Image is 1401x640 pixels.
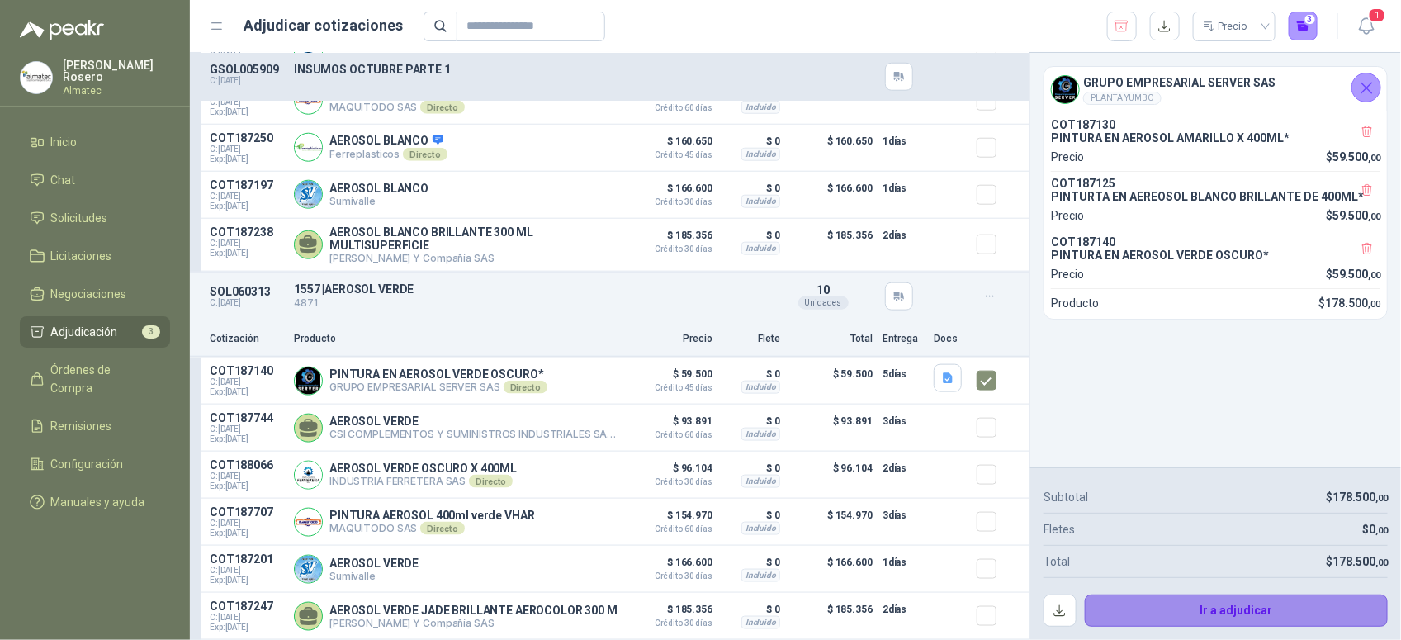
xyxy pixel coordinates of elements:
p: Cotización [210,331,284,347]
span: Negociaciones [51,285,127,303]
a: Licitaciones [20,240,170,272]
div: Company LogoGRUPO EMPRESARIAL SERVER SASPLANTA YUMBO [1044,67,1387,111]
p: PINTURA EN AEROSOL VERDE OSCURO* [1051,249,1380,262]
p: 2 días [883,458,924,478]
p: $ 154.970 [630,505,712,533]
span: Crédito 30 días [630,478,712,486]
div: Directo [469,475,513,488]
p: COT187744 [210,411,284,424]
span: Adjudicación [51,323,118,341]
p: $ 166.600 [790,552,873,585]
p: Subtotal [1044,488,1088,506]
img: Company Logo [21,62,52,93]
p: $ 93.891 [630,411,712,439]
p: COT187238 [210,225,284,239]
span: C: [DATE] [210,239,284,249]
p: Precio [1051,206,1084,225]
p: COT187140 [210,364,284,377]
p: Precio [630,331,712,347]
p: 4871 [294,296,772,311]
a: Adjudicación3 [20,316,170,348]
span: Exp: [DATE] [210,201,284,211]
span: 178.500 [1332,491,1388,504]
span: C: [DATE] [210,519,284,529]
span: Chat [51,171,76,189]
span: Exp: [DATE] [210,576,284,585]
span: Crédito 60 días [630,104,712,112]
a: Órdenes de Compra [20,354,170,404]
p: $ 0 [722,411,780,431]
span: Remisiones [51,417,112,435]
p: Precio [1051,265,1084,283]
p: AEROSOL VERDE OSCURO X 400ML [329,462,517,475]
p: $ [1326,206,1380,225]
span: 1 [1368,7,1386,23]
div: Incluido [741,148,780,161]
p: COT187197 [210,178,284,192]
p: Fletes [1044,520,1075,538]
p: Flete [722,331,780,347]
p: AEROSOL VERDE [329,415,620,428]
p: C: [DATE] [210,76,284,86]
p: $ [1326,552,1388,571]
span: Manuales y ayuda [51,493,145,511]
p: Producto [1051,294,1099,312]
span: Exp: [DATE] [210,154,284,164]
img: Company Logo [295,509,322,536]
span: C: [DATE] [210,472,284,481]
div: Incluido [741,242,780,255]
p: CSI COMPLEMENTOS Y SUMINISTROS INDUSTRIALES SAS [329,428,620,441]
span: ,00 [1368,153,1380,164]
p: $ [1326,488,1388,506]
p: Ferreplasticos [329,148,447,161]
span: 3 [142,325,160,339]
span: Crédito 45 días [630,151,712,159]
div: Incluido [741,569,780,582]
span: Órdenes de Compra [51,361,154,397]
p: Entrega [883,331,924,347]
span: 178.500 [1332,555,1388,568]
span: Crédito 30 días [630,572,712,581]
p: $ 185.356 [630,600,712,628]
p: $ 185.356 [630,225,712,254]
span: ,00 [1368,270,1380,281]
p: $ 166.600 [630,178,712,206]
img: Company Logo [1052,76,1079,103]
p: $ 96.104 [630,458,712,486]
span: 59.500 [1332,268,1380,281]
div: Unidades [798,296,849,310]
p: $ [1326,148,1380,166]
p: AEROSOL BLANCO [329,182,428,195]
p: AEROSOL VERDE [329,557,419,570]
p: Total [790,331,873,347]
p: $ 0 [722,178,780,198]
p: PINTURTA EN AEREOSOL BLANCO BRILLANTE DE 400ML* [1051,190,1380,203]
button: 3 [1289,12,1318,41]
span: Crédito 60 días [630,525,712,533]
span: 10 [816,283,830,296]
p: $ 96.104 [790,458,873,491]
a: Remisiones [20,410,170,442]
span: ,00 [1375,493,1388,504]
span: 178.500 [1325,296,1380,310]
p: $ [1326,265,1380,283]
p: 1 días [883,131,924,151]
div: Directo [420,522,464,535]
div: Incluido [741,381,780,394]
div: Directo [403,148,447,161]
p: 1557 | AEROSOL VERDE [294,282,772,296]
p: $ 166.600 [790,178,873,211]
p: $ 160.650 [630,131,712,159]
p: $ 59.500 [790,364,873,397]
p: Producto [294,331,620,347]
span: Crédito 30 días [630,619,712,628]
p: $ 0 [722,552,780,572]
p: $ 160.650 [790,131,873,164]
p: 5 días [883,364,924,384]
button: Cerrar [1351,73,1381,102]
img: Company Logo [295,367,322,395]
a: Negociaciones [20,278,170,310]
p: MAQUITODO SAS [329,522,535,535]
span: Exp: [DATE] [210,623,284,633]
p: 3 días [883,505,924,525]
